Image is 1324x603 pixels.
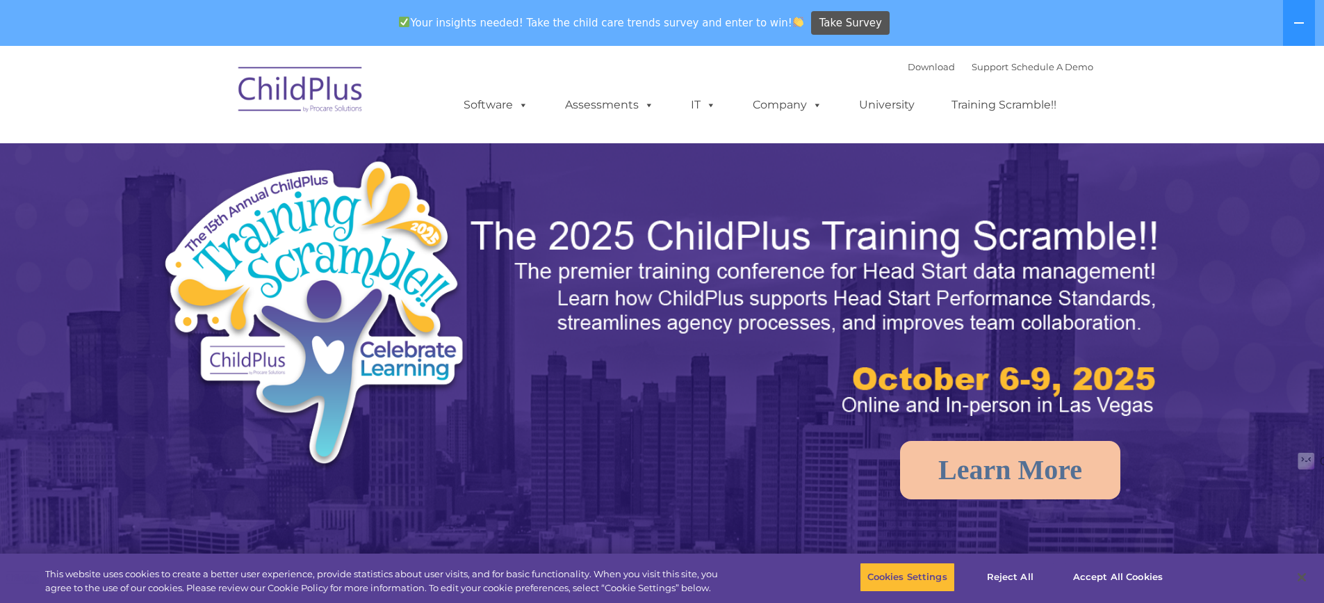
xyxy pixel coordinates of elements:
[1286,562,1317,593] button: Close
[860,563,955,592] button: Cookies Settings
[845,91,929,119] a: University
[938,91,1070,119] a: Training Scramble!!
[399,17,409,27] img: ✅
[45,568,728,595] div: This website uses cookies to create a better user experience, provide statistics about user visit...
[393,9,810,36] span: Your insights needed! Take the child care trends survey and enter to win!
[739,91,836,119] a: Company
[793,17,803,27] img: 👏
[551,91,668,119] a: Assessments
[1065,563,1170,592] button: Accept All Cookies
[908,61,955,72] a: Download
[450,91,542,119] a: Software
[1011,61,1093,72] a: Schedule A Demo
[900,441,1120,499] a: Learn More
[677,91,730,119] a: IT
[972,61,1008,72] a: Support
[193,92,236,102] span: Last name
[811,11,890,35] a: Take Survey
[819,11,882,35] span: Take Survey
[908,61,1093,72] font: |
[193,149,252,159] span: Phone number
[967,563,1054,592] button: Reject All
[231,57,370,127] img: ChildPlus by Procare Solutions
